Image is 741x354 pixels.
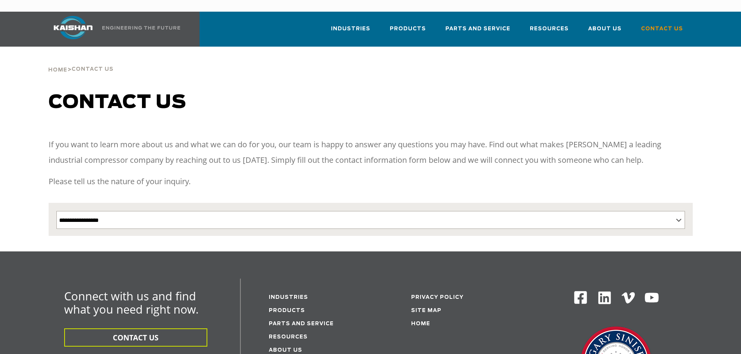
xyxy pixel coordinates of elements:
span: Contact us [49,93,186,112]
a: Products [269,308,305,313]
a: Parts and service [269,321,334,326]
a: Privacy Policy [411,295,464,300]
a: About Us [269,348,302,353]
a: Home [48,66,67,73]
a: Kaishan USA [44,12,182,47]
a: Products [390,19,426,45]
img: Linkedin [597,290,612,305]
a: Home [411,321,430,326]
a: Resources [269,335,308,340]
a: Contact Us [641,19,683,45]
a: Parts and Service [445,19,510,45]
img: Vimeo [622,292,635,303]
span: Home [48,68,67,73]
span: Parts and Service [445,24,510,33]
span: Industries [331,24,370,33]
p: Please tell us the nature of your inquiry. [49,174,693,189]
a: Site Map [411,308,441,313]
a: Resources [530,19,569,45]
a: Industries [331,19,370,45]
span: Resources [530,24,569,33]
button: CONTACT US [64,328,207,347]
span: Connect with us and find what you need right now. [64,288,199,317]
span: About Us [588,24,622,33]
a: About Us [588,19,622,45]
span: Contact Us [72,67,114,72]
p: If you want to learn more about us and what we can do for you, our team is happy to answer any qu... [49,137,693,168]
img: Facebook [573,290,588,305]
img: kaishan logo [44,16,102,39]
span: Products [390,24,426,33]
img: Engineering the future [102,26,180,30]
div: > [48,47,114,76]
span: Contact Us [641,24,683,33]
a: Industries [269,295,308,300]
img: Youtube [644,290,659,305]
